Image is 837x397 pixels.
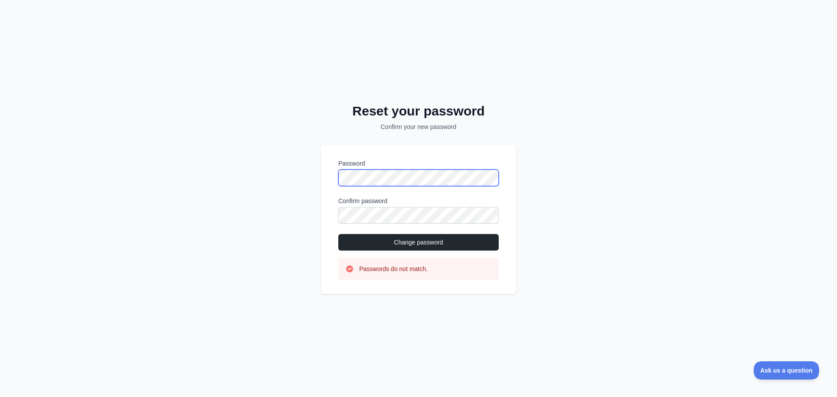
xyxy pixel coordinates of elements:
label: Password [338,159,499,168]
label: Confirm password [338,197,499,205]
p: Confirm your new password [321,122,516,131]
iframe: Toggle Customer Support [754,361,820,380]
h2: Reset your password [321,103,516,119]
h3: Passwords do not match. [359,265,428,273]
button: Change password [338,234,499,251]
